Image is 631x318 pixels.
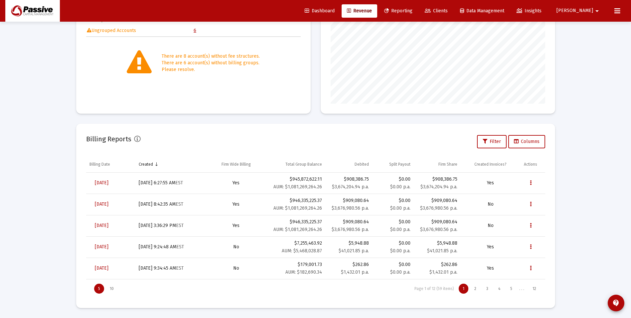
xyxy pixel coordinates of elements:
a: Reporting [379,4,418,18]
div: $0.00 [376,176,410,190]
a: Revenue [342,4,377,18]
small: $0.00 p.a. [390,248,410,254]
div: Firm Wide Billing [222,162,251,167]
a: [DATE] [89,176,114,190]
div: Page 2 [470,284,480,294]
div: There are 6 account(s) without billing groups. [162,60,260,66]
img: Dashboard [10,4,55,18]
div: Yes [210,180,262,186]
mat-icon: arrow_drop_down [593,4,601,18]
div: No [210,265,262,272]
small: $3,676,980.56 p.a. [420,227,457,232]
div: Page 4 [494,284,504,294]
div: Display 5 items on page [94,284,104,294]
small: EST [175,180,183,186]
div: No [210,244,262,250]
div: [DATE] 9:24:48 AM [139,244,203,250]
small: EST [176,223,184,228]
div: Page 1 of 12 (59 items) [414,286,454,291]
div: Created [139,162,153,167]
div: Page Navigation [86,279,545,298]
span: Columns [514,139,540,144]
div: $0.00 [376,261,410,276]
small: $3,674,204.94 p.a. [332,184,369,190]
small: $0.00 p.a. [390,227,410,232]
span: Clients [425,8,448,14]
a: [DATE] [89,240,114,254]
small: $41,021.85 p.a. [427,248,457,254]
div: Debited [355,162,369,167]
div: $7,255,463.92 [269,240,322,254]
div: Page 1 [459,284,468,294]
div: Total Group Balance [285,162,322,167]
div: Yes [210,222,262,229]
td: Column Created Invoices? [461,156,521,172]
div: $5,948.88 [417,240,457,247]
small: $41,021.85 p.a. [339,248,369,254]
small: $0.00 p.a. [390,269,410,275]
small: $1,432.01 p.a. [429,269,457,275]
small: $3,676,980.56 p.a. [332,205,369,211]
div: There are 8 account(s) without fee structures. [162,53,260,60]
h2: Billing Reports [86,134,131,144]
div: Page 5 [506,284,516,294]
div: $945,872,622.11 [269,176,322,190]
span: Insights [517,8,542,14]
a: [DATE] [89,219,114,232]
div: $908,386.75 [417,176,457,183]
div: $5,948.88 [329,240,369,247]
div: $179,001.73 [269,261,322,276]
span: [DATE] [95,244,108,250]
td: Column Created [135,156,207,172]
td: Column Firm Share [414,156,461,172]
small: $3,676,980.56 p.a. [332,227,369,232]
div: Yes [464,265,518,272]
div: No [464,222,518,229]
small: EST [176,201,183,207]
small: EST [176,265,184,271]
small: EST [176,244,184,250]
span: Dashboard [305,8,335,14]
td: Column Billing Date [86,156,135,172]
div: Yes [464,180,518,186]
div: $946,335,225.37 [269,219,322,233]
div: Billing Date [89,162,110,167]
span: [PERSON_NAME] [556,8,593,14]
div: $909,080.64 [329,219,369,225]
a: Dashboard [299,4,340,18]
div: Display 10 items on page [106,284,118,294]
div: Split Payout [389,162,410,167]
button: Filter [477,135,507,148]
small: AUM: $1,081,269,264.26 [273,227,322,232]
div: $0.00 [376,197,410,212]
span: [DATE] [95,201,108,207]
small: AUM: $1,081,269,264.26 [273,184,322,190]
div: Page 12 [529,284,540,294]
div: Yes [210,201,262,208]
td: Column Total Group Balance [265,156,325,172]
span: Filter [483,139,501,144]
td: Column Firm Wide Billing [207,156,265,172]
a: [DATE] [89,262,114,275]
td: Column Actions [521,156,545,172]
div: $909,080.64 [417,197,457,204]
button: Columns [508,135,545,148]
div: [DATE] 3:36:29 PM [139,222,203,229]
div: . . . [517,286,527,291]
div: $0.00 [376,219,410,233]
div: $262.86 [417,261,457,268]
small: $3,676,980.56 p.a. [420,205,457,211]
div: Yes [464,244,518,250]
mat-icon: contact_support [612,299,620,307]
a: Clients [419,4,453,18]
small: $3,674,204.94 p.a. [420,184,457,190]
small: $1,432.01 p.a. [341,269,369,275]
div: $0.00 [376,240,410,254]
div: $909,080.64 [417,219,457,225]
span: [DATE] [95,180,108,186]
small: AUM: $1,081,269,264.26 [273,205,322,211]
small: $0.00 p.a. [390,205,410,211]
span: Data Management [460,8,504,14]
div: [DATE] 6:27:55 AM [139,180,203,186]
td: Column Split Payout [372,156,413,172]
